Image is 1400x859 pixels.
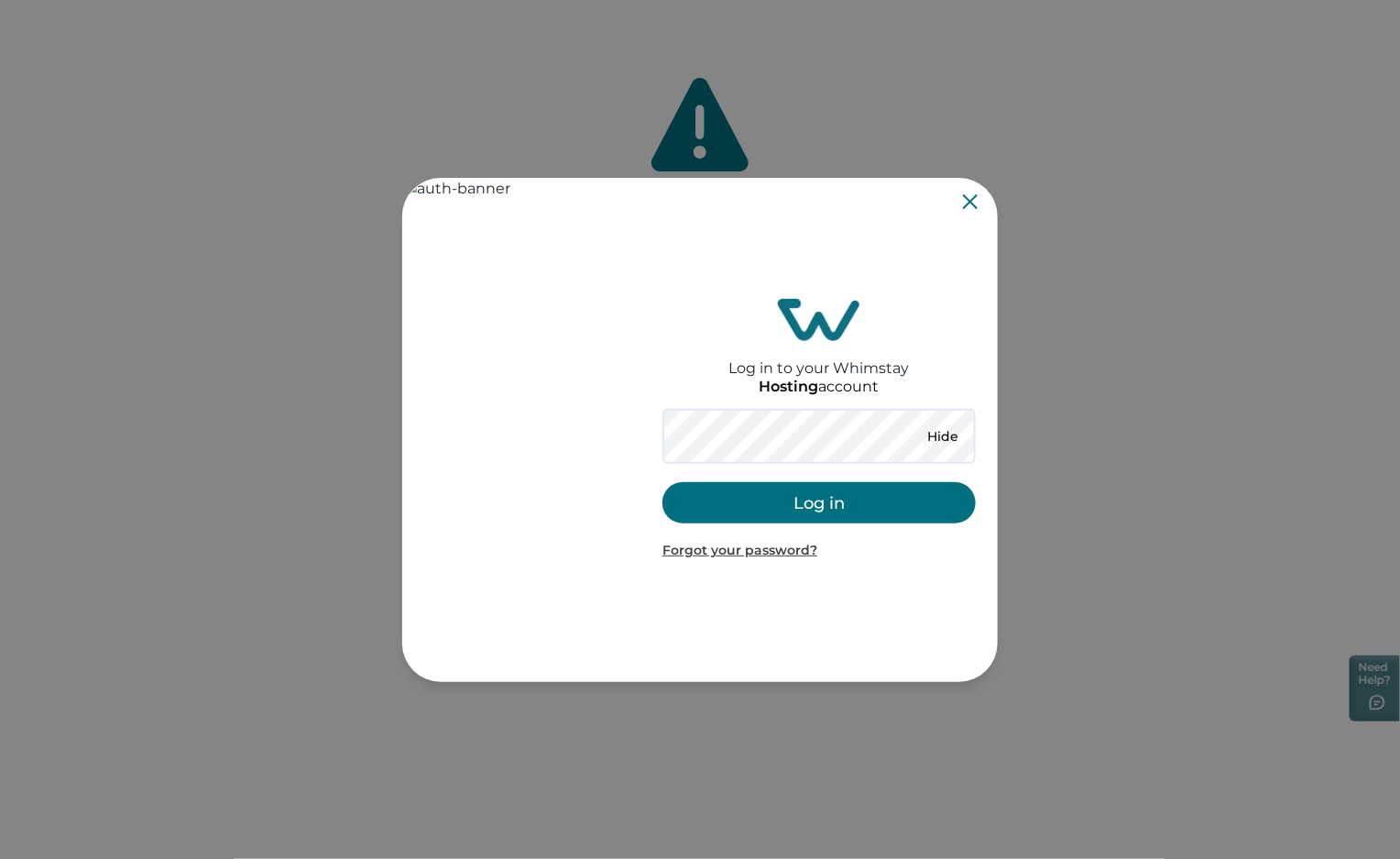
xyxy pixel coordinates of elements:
[913,424,973,449] button: Hide
[729,341,910,377] h2: Log in to your Whimstay
[778,299,860,341] img: login-logo
[662,482,976,523] button: Log in
[963,194,978,209] button: Close
[402,178,640,682] img: auth-banner
[760,378,880,396] p: account
[662,542,976,560] p: Forgot your password?
[760,378,819,396] p: Hosting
